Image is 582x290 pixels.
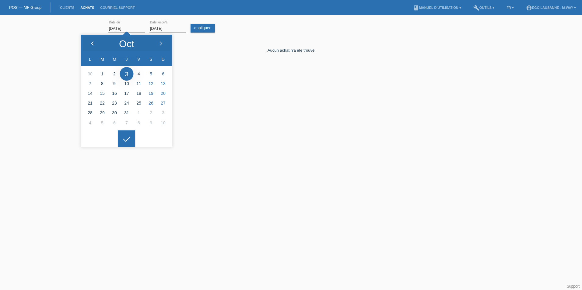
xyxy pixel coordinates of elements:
[523,6,579,9] a: account_circleEGO Lausanne - m-way ▾
[9,5,41,10] a: POS — MF Group
[567,284,580,288] a: Support
[470,6,497,9] a: buildOutils ▾
[526,5,532,11] i: account_circle
[410,6,464,9] a: bookManuel d’utilisation ▾
[503,6,517,9] a: FR ▾
[77,6,97,9] a: Achats
[57,6,77,9] a: Clients
[413,5,419,11] i: book
[97,6,138,9] a: Courriel Support
[119,39,134,49] div: Oct
[473,5,479,11] i: build
[191,24,215,33] a: appliquer
[108,39,474,53] div: Aucun achat n'a été trouvé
